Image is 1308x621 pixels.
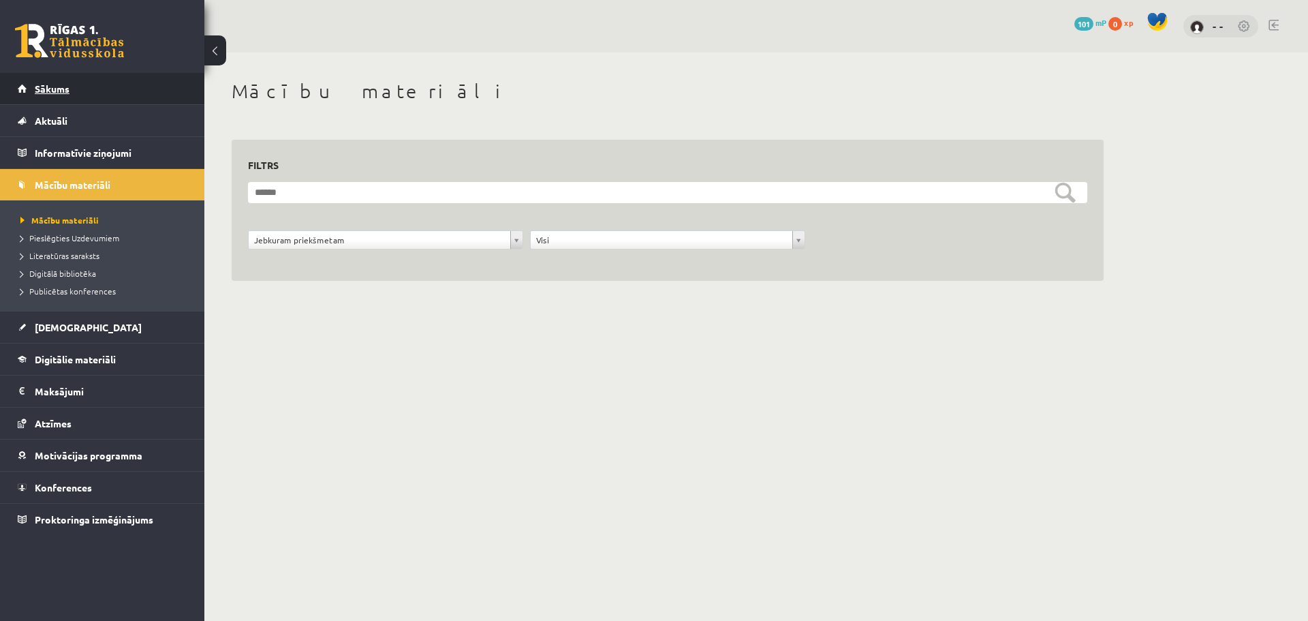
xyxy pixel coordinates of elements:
[35,321,142,333] span: [DEMOGRAPHIC_DATA]
[20,232,119,243] span: Pieslēgties Uzdevumiem
[1074,17,1093,31] span: 101
[1108,17,1140,28] a: 0 xp
[35,513,153,526] span: Proktoringa izmēģinājums
[1190,20,1204,34] img: - -
[35,417,72,429] span: Atzīmes
[248,156,1071,175] h3: Filtrs
[35,179,110,191] span: Mācību materiāli
[18,73,187,104] a: Sākums
[18,440,187,471] a: Motivācijas programma
[18,504,187,535] a: Proktoringa izmēģinājums
[254,231,505,249] span: Jebkuram priekšmetam
[20,215,99,226] span: Mācību materiāli
[35,353,116,365] span: Digitālie materiāli
[35,449,142,461] span: Motivācijas programma
[1074,17,1106,28] a: 101 mP
[20,232,191,244] a: Pieslēgties Uzdevumiem
[18,137,187,168] a: Informatīvie ziņojumi
[18,312,187,343] a: [DEMOGRAPHIC_DATA]
[20,285,191,297] a: Publicētas konferences
[20,286,116,297] span: Publicētas konferences
[35,115,67,127] span: Aktuāli
[35,481,92,494] span: Konferences
[35,137,187,168] legend: Informatīvie ziņojumi
[18,408,187,439] a: Atzīmes
[18,472,187,503] a: Konferences
[20,249,191,262] a: Literatūras saraksts
[1213,19,1224,33] a: - -
[249,231,523,249] a: Jebkuram priekšmetam
[1095,17,1106,28] span: mP
[20,250,99,261] span: Literatūras saraksts
[18,105,187,136] a: Aktuāli
[20,267,191,279] a: Digitālā bibliotēka
[232,80,1104,103] h1: Mācību materiāli
[20,268,96,279] span: Digitālā bibliotēka
[35,82,69,95] span: Sākums
[15,24,124,58] a: Rīgas 1. Tālmācības vidusskola
[35,376,187,407] legend: Maksājumi
[531,231,805,249] a: Visi
[536,231,787,249] span: Visi
[1108,17,1122,31] span: 0
[20,214,191,226] a: Mācību materiāli
[18,169,187,200] a: Mācību materiāli
[1124,17,1133,28] span: xp
[18,376,187,407] a: Maksājumi
[18,344,187,375] a: Digitālie materiāli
